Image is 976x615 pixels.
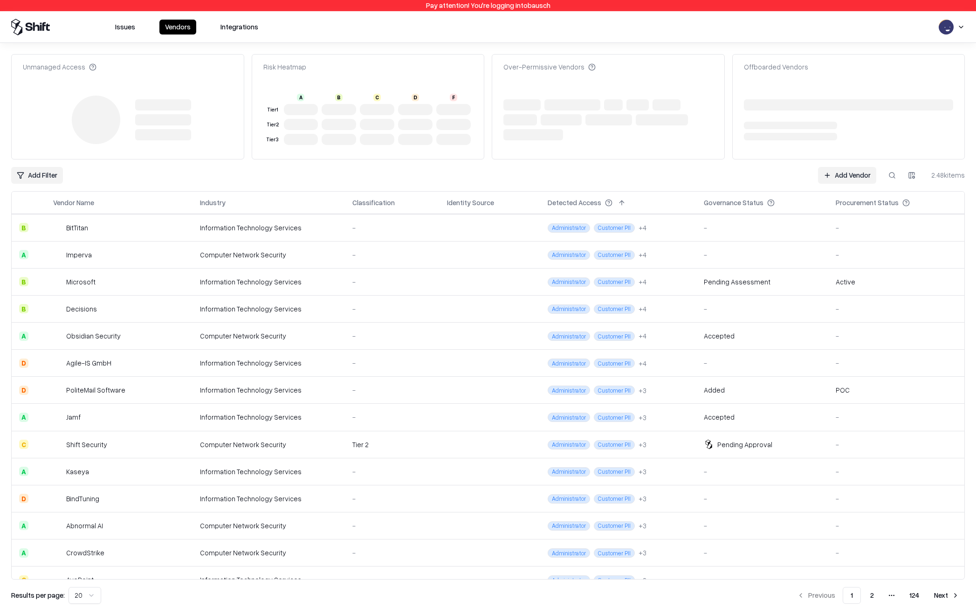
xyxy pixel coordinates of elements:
div: - [352,250,432,260]
div: A [19,250,28,259]
div: - [836,521,957,531]
div: Information Technology Services [200,358,337,368]
img: entra.microsoft.com [447,222,456,231]
div: Vendor Name [53,198,94,207]
div: - [352,548,432,558]
span: Administrator [548,440,590,449]
img: entra.microsoft.com [447,249,456,258]
img: BindTuning [53,494,62,503]
div: Obsidian Security [66,331,121,341]
div: Tier 1 [265,106,280,114]
button: +3 [639,521,646,531]
span: Customer PII [594,223,635,233]
p: Results per page: [11,590,65,600]
div: C [373,94,381,101]
div: - [352,223,432,233]
div: Accepted [704,412,735,422]
div: AvePoint [66,575,94,585]
div: + 4 [639,359,646,368]
div: - [352,494,432,504]
div: + 4 [639,250,646,260]
button: +3 [639,440,646,449]
span: Administrator [548,250,590,260]
div: Information Technology Services [200,412,337,422]
img: entra.microsoft.com [447,276,456,285]
div: Abnormal AI [66,521,103,531]
img: Imperva [53,250,62,259]
div: - [836,358,957,368]
div: D [412,94,419,101]
div: D [19,359,28,368]
img: entra.microsoft.com [447,411,456,421]
div: 2.48k items [928,170,965,180]
span: Administrator [548,548,590,558]
div: Agile-IS GmbH [66,358,111,368]
button: +3 [639,386,646,395]
span: Customer PII [594,304,635,314]
button: +4 [639,331,646,341]
div: - [836,223,957,233]
button: +3 [639,548,646,558]
div: Unmanaged Access [23,62,96,72]
button: +3 [639,575,646,585]
div: + 4 [639,277,646,287]
span: Administrator [548,359,590,368]
div: - [836,440,957,449]
div: Decisions [66,304,97,314]
div: Added [704,385,725,395]
div: - [836,331,957,341]
div: + 3 [639,521,646,531]
div: Tier 2 [265,121,280,129]
div: Identity Source [447,198,494,207]
span: Customer PII [594,521,635,531]
span: Customer PII [594,250,635,260]
button: 124 [902,587,927,604]
div: - [704,223,821,233]
div: Microsoft [66,277,96,287]
img: Abnormal AI [53,521,62,530]
div: + 3 [639,494,646,504]
div: + 3 [639,548,646,558]
div: Computer Network Security [200,521,337,531]
div: - [704,575,821,585]
div: - [704,358,821,368]
div: CrowdStrike [66,548,104,558]
img: entra.microsoft.com [447,303,456,312]
div: - [836,548,957,558]
div: - [836,250,957,260]
div: - [352,385,432,395]
img: Obsidian Security [53,332,62,341]
button: 2 [863,587,881,604]
div: Information Technology Services [200,223,337,233]
div: Jamf [66,412,81,422]
img: entra.microsoft.com [447,384,456,394]
div: Kaseya [66,467,89,477]
div: + 4 [639,331,646,341]
div: Information Technology Services [200,575,337,585]
button: +4 [639,359,646,368]
div: + 3 [639,413,646,422]
div: Detected Access [548,198,601,207]
span: Customer PII [594,467,635,477]
div: - [836,412,957,422]
button: Integrations [215,20,264,35]
div: B [19,304,28,313]
div: Information Technology Services [200,467,337,477]
td: POC [828,377,964,404]
button: Add Filter [11,167,63,184]
div: Computer Network Security [200,331,337,341]
div: Industry [200,198,226,207]
div: Information Technology Services [200,277,337,287]
button: Next [928,587,965,604]
span: Administrator [548,575,590,585]
div: BindTuning [66,494,99,504]
div: - [704,250,821,260]
div: A [19,332,28,341]
img: microsoft365.com [460,276,469,285]
img: AvePoint [53,575,62,585]
div: Information Technology Services [200,385,337,395]
span: Administrator [548,304,590,314]
div: - [352,521,432,531]
img: microsoft365.com [460,357,469,366]
div: Governance Status [704,198,763,207]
